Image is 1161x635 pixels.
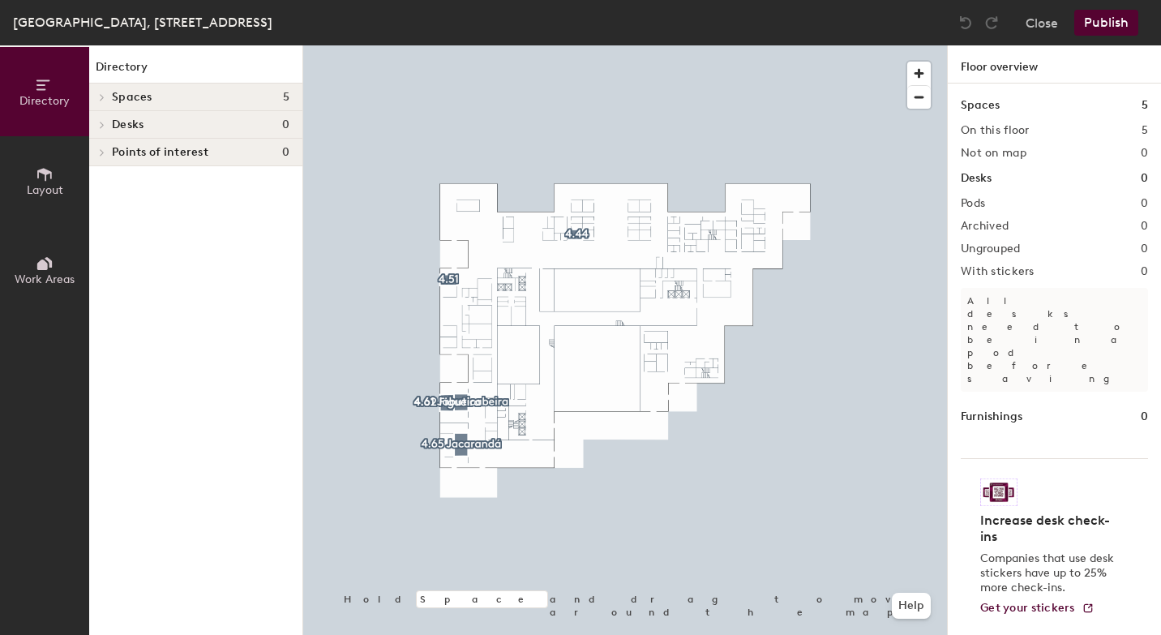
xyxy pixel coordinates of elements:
[1026,10,1058,36] button: Close
[961,197,985,210] h2: Pods
[961,288,1148,392] p: All desks need to be in a pod before saving
[282,146,289,159] span: 0
[961,242,1021,255] h2: Ungrouped
[980,601,1075,615] span: Get your stickers
[961,147,1026,160] h2: Not on map
[1141,169,1148,187] h1: 0
[961,124,1030,137] h2: On this floor
[1074,10,1138,36] button: Publish
[958,15,974,31] img: Undo
[983,15,1000,31] img: Redo
[19,94,70,108] span: Directory
[283,91,289,104] span: 5
[1141,242,1148,255] h2: 0
[1141,147,1148,160] h2: 0
[980,513,1119,545] h4: Increase desk check-ins
[1142,97,1148,114] h1: 5
[961,220,1009,233] h2: Archived
[961,169,992,187] h1: Desks
[112,91,152,104] span: Spaces
[980,478,1017,506] img: Sticker logo
[282,118,289,131] span: 0
[961,265,1035,278] h2: With stickers
[1141,408,1148,426] h1: 0
[112,118,144,131] span: Desks
[892,593,931,619] button: Help
[980,551,1119,595] p: Companies that use desk stickers have up to 25% more check-ins.
[1141,220,1148,233] h2: 0
[15,272,75,286] span: Work Areas
[1141,197,1148,210] h2: 0
[27,183,63,197] span: Layout
[112,146,208,159] span: Points of interest
[89,58,302,84] h1: Directory
[961,408,1022,426] h1: Furnishings
[980,602,1095,616] a: Get your stickers
[13,12,272,32] div: [GEOGRAPHIC_DATA], [STREET_ADDRESS]
[1141,265,1148,278] h2: 0
[1142,124,1148,137] h2: 5
[961,97,1000,114] h1: Spaces
[948,45,1161,84] h1: Floor overview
